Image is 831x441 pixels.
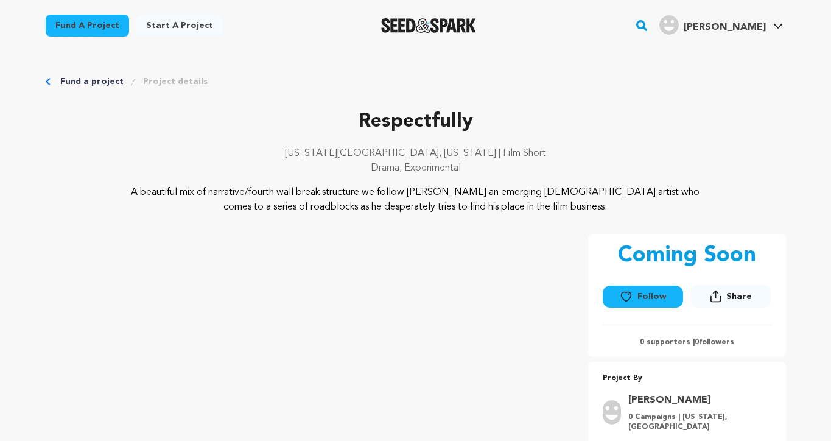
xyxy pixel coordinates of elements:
[46,146,786,161] p: [US_STATE][GEOGRAPHIC_DATA], [US_STATE] | Film Short
[695,339,699,346] span: 0
[659,15,679,35] img: user.png
[657,13,785,38] span: Michael M.'s Profile
[690,285,771,312] span: Share
[46,15,129,37] a: Fund a project
[46,107,786,136] p: Respectfully
[381,18,477,33] a: Seed&Spark Homepage
[46,161,786,175] p: Drama, Experimental
[726,291,752,303] span: Share
[46,76,786,88] div: Breadcrumb
[618,244,756,268] p: Coming Soon
[381,18,477,33] img: Seed&Spark Logo Dark Mode
[603,372,771,386] p: Project By
[603,400,621,425] img: user.png
[60,76,124,88] a: Fund a project
[659,15,766,35] div: Michael M.'s Profile
[143,76,208,88] a: Project details
[119,185,712,214] p: A beautiful mix of narrative/fourth wall break structure we follow [PERSON_NAME] an emerging [DEM...
[136,15,223,37] a: Start a project
[603,337,771,347] p: 0 supporters | followers
[684,23,766,32] span: [PERSON_NAME]
[628,412,764,432] p: 0 Campaigns | [US_STATE], [GEOGRAPHIC_DATA]
[690,285,771,308] button: Share
[628,393,764,407] a: Goto Michael Mendoza profile
[657,13,785,35] a: Michael M.'s Profile
[603,286,683,308] button: Follow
